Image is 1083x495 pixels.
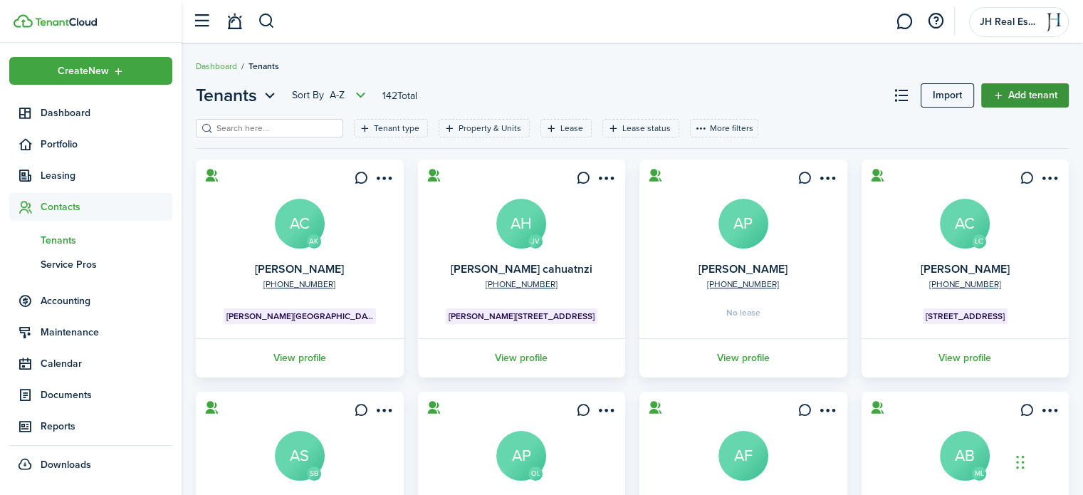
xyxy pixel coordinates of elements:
a: [PHONE_NUMBER] [929,278,1001,291]
avatar-text: ML [972,467,986,481]
a: Service Pros [9,252,172,276]
a: View profile [416,338,628,377]
button: Open menu [594,403,617,422]
a: Add tenant [981,83,1069,108]
span: Tenants [196,83,257,108]
button: Open menu [9,57,172,85]
span: Portfolio [41,137,172,152]
div: Drag [1016,441,1025,484]
img: TenantCloud [35,18,97,26]
span: Sort by [292,88,330,103]
span: JH Real Estate Partners, LLC [980,17,1037,27]
filter-tag: Open filter [602,119,679,137]
avatar-text: LC [972,234,986,249]
a: [PERSON_NAME] cahuatnzi [451,261,592,277]
span: Contacts [41,199,172,214]
span: [PERSON_NAME][STREET_ADDRESS] [449,310,595,323]
span: Downloads [41,457,91,472]
button: Open menu [196,83,279,108]
iframe: Chat Widget [1012,427,1083,495]
a: AP [718,199,768,249]
a: AC [275,199,325,249]
span: Documents [41,387,172,402]
a: View profile [859,338,1072,377]
a: AF [718,431,768,481]
a: [PHONE_NUMBER] [707,278,779,291]
filter-tag-label: Lease [560,122,583,135]
button: Open menu [594,171,617,190]
span: Maintenance [41,325,172,340]
span: Tenants [248,60,279,73]
span: Reports [41,419,172,434]
span: Create New [58,66,109,76]
button: Open menu [372,403,395,422]
button: Open menu [816,403,839,422]
a: Notifications [221,4,248,40]
filter-tag-label: Property & Units [459,122,521,135]
span: [PERSON_NAME][GEOGRAPHIC_DATA], Unit 205 [226,310,373,323]
button: Sort byA-Z [292,87,370,104]
a: AP [496,431,546,481]
a: AH [496,199,546,249]
button: Open menu [816,171,839,190]
span: A-Z [330,88,345,103]
span: Leasing [41,168,172,183]
a: Import [921,83,974,108]
button: Tenants [196,83,279,108]
span: Dashboard [41,105,172,120]
button: Open sidebar [188,8,215,35]
a: Dashboard [196,60,237,73]
filter-tag: Open filter [354,119,428,137]
a: [PERSON_NAME] [255,261,344,277]
a: AC [940,199,990,249]
input: Search here... [213,122,338,135]
a: [PERSON_NAME] [921,261,1010,277]
button: Open menu [292,87,370,104]
a: Messaging [891,4,918,40]
span: Service Pros [41,257,172,272]
filter-tag: Open filter [439,119,530,137]
filter-tag: Open filter [540,119,592,137]
a: View profile [637,338,849,377]
button: Open menu [1037,171,1060,190]
a: Reports [9,412,172,440]
a: Dashboard [9,99,172,127]
button: Open resource center [924,9,948,33]
span: Tenants [41,233,172,248]
span: No lease [726,308,760,317]
a: Tenants [9,228,172,252]
button: Open menu [372,171,395,190]
a: AS [275,431,325,481]
avatar-text: JV [528,234,543,249]
img: TenantCloud [14,14,33,28]
avatar-text: SB [307,467,321,481]
a: [PHONE_NUMBER] [486,278,558,291]
avatar-text: OL [528,467,543,481]
span: Accounting [41,293,172,308]
filter-tag-label: Lease status [622,122,671,135]
img: JH Real Estate Partners, LLC [1042,11,1065,33]
a: AB [940,431,990,481]
span: [STREET_ADDRESS] [926,310,1005,323]
button: Search [258,9,276,33]
span: Calendar [41,356,172,371]
avatar-text: AK [307,234,321,249]
a: [PHONE_NUMBER] [263,278,335,291]
button: More filters [690,119,758,137]
a: View profile [194,338,406,377]
filter-tag-label: Tenant type [374,122,419,135]
a: [PERSON_NAME] [699,261,788,277]
header-page-total: 142 Total [382,88,417,103]
button: Open menu [1037,403,1060,422]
